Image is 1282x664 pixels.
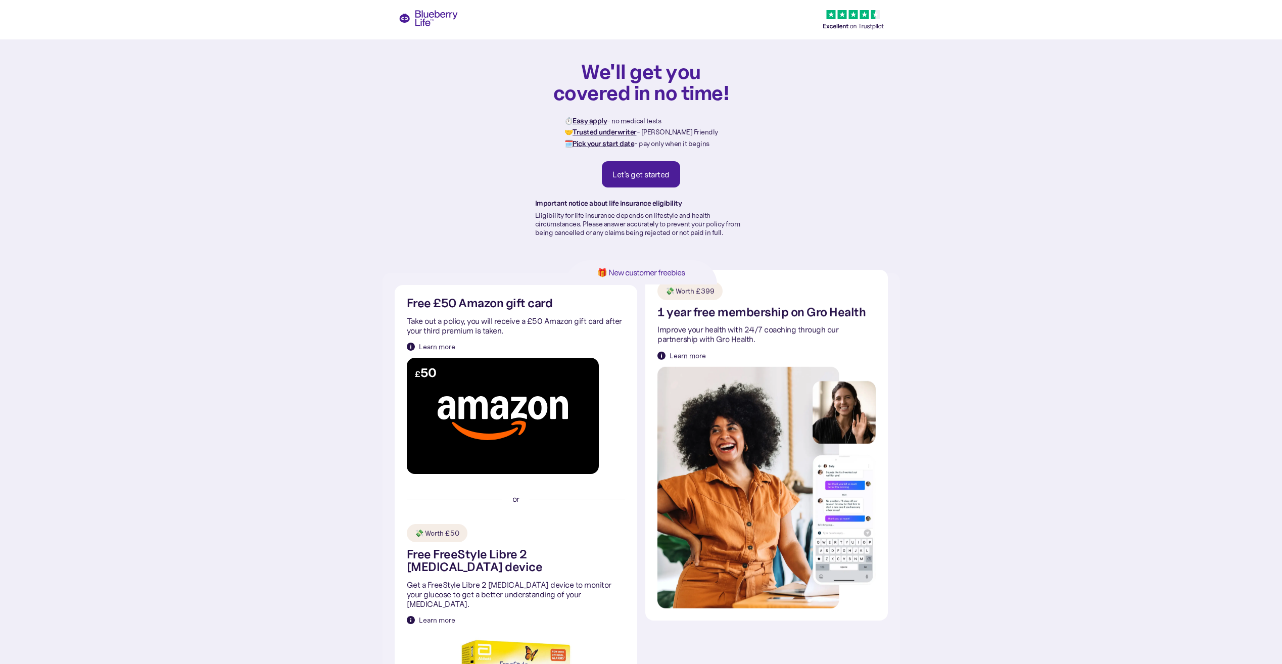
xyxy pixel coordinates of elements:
h1: 🎁 New customer freebies [582,268,701,277]
h2: 1 year free membership on Gro Health [657,306,866,319]
a: Learn more [657,351,706,361]
h2: Free £50 Amazon gift card [407,297,553,310]
div: 💸 Worth £399 [666,286,715,296]
p: or [512,494,519,504]
div: Let's get started [612,169,670,179]
p: Eligibility for life insurance depends on lifestyle and health circumstances. Please answer accur... [535,211,747,236]
p: ⏱️ - no medical tests 🤝 - [PERSON_NAME] Friendly 🗓️ - pay only when it begins [564,115,718,149]
strong: Easy apply [573,116,607,125]
h2: Free FreeStyle Libre 2 [MEDICAL_DATA] device [407,548,625,574]
p: Improve your health with 24/7 coaching through our partnership with Gro Health. [657,325,876,344]
strong: Trusted underwriter [573,127,637,136]
strong: Important notice about life insurance eligibility [535,199,682,208]
a: Let's get started [602,161,680,187]
div: Learn more [670,351,706,361]
a: Learn more [407,342,455,352]
div: Learn more [419,615,455,625]
h1: We'll get you covered in no time! [553,61,730,103]
p: Take out a policy, you will receive a £50 Amazon gift card after your third premium is taken. [407,316,625,336]
strong: Pick your start date [573,139,634,148]
a: Learn more [407,615,455,625]
p: Get a FreeStyle Libre 2 [MEDICAL_DATA] device to monitor your glucose to get a better understandi... [407,580,625,609]
div: 💸 Worth £50 [415,528,459,538]
div: Learn more [419,342,455,352]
